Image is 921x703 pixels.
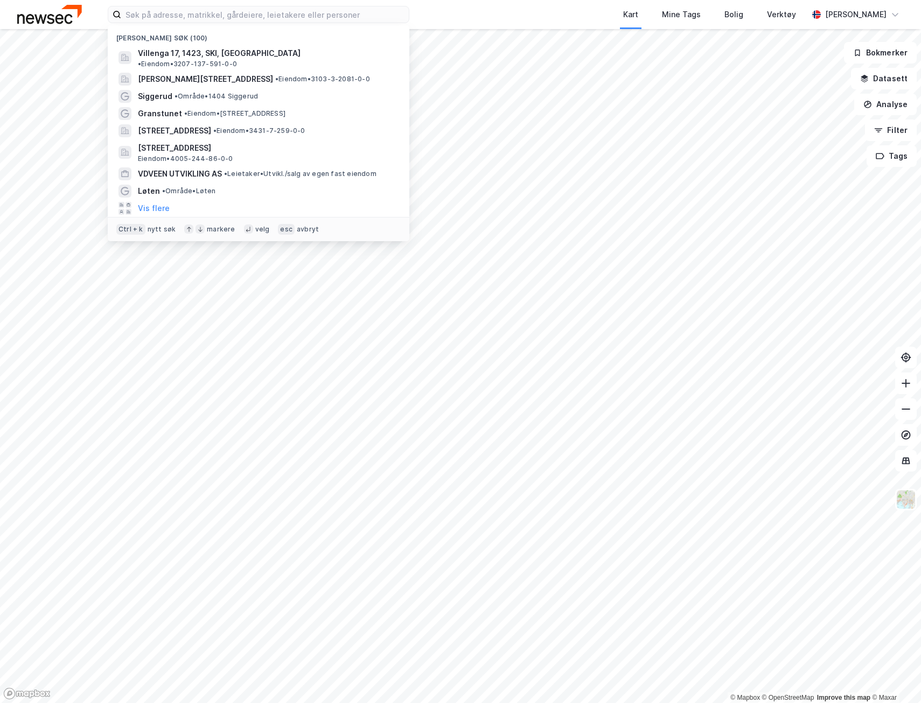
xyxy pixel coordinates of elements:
[851,68,917,89] button: Datasett
[825,8,887,21] div: [PERSON_NAME]
[662,8,701,21] div: Mine Tags
[17,5,82,24] img: newsec-logo.f6e21ccffca1b3a03d2d.png
[138,185,160,198] span: Løten
[138,142,396,154] span: [STREET_ADDRESS]
[896,489,916,510] img: Z
[138,47,301,60] span: Villenga 17, 1423, SKI, [GEOGRAPHIC_DATA]
[207,225,235,234] div: markere
[867,651,921,703] iframe: Chat Widget
[138,167,222,180] span: VDVEEN UTVIKLING AS
[148,225,176,234] div: nytt søk
[138,60,237,68] span: Eiendom • 3207-137-591-0-0
[730,694,760,701] a: Mapbox
[623,8,638,21] div: Kart
[184,109,187,117] span: •
[138,154,233,163] span: Eiendom • 4005-244-86-0-0
[224,170,227,178] span: •
[275,75,278,83] span: •
[255,225,270,234] div: velg
[817,694,870,701] a: Improve this map
[213,126,305,135] span: Eiendom • 3431-7-259-0-0
[138,107,182,120] span: Granstunet
[762,694,814,701] a: OpenStreetMap
[865,119,917,141] button: Filter
[175,92,178,100] span: •
[275,75,370,83] span: Eiendom • 3103-3-2081-0-0
[867,651,921,703] div: Kontrollprogram for chat
[175,92,258,101] span: Område • 1404 Siggerud
[138,124,211,137] span: [STREET_ADDRESS]
[844,42,917,64] button: Bokmerker
[116,224,145,235] div: Ctrl + k
[3,687,51,700] a: Mapbox homepage
[278,224,295,235] div: esc
[184,109,285,118] span: Eiendom • [STREET_ADDRESS]
[108,25,409,45] div: [PERSON_NAME] søk (100)
[213,126,217,135] span: •
[224,170,376,178] span: Leietaker • Utvikl./salg av egen fast eiendom
[138,73,273,86] span: [PERSON_NAME][STREET_ADDRESS]
[138,90,172,103] span: Siggerud
[867,145,917,167] button: Tags
[724,8,743,21] div: Bolig
[121,6,409,23] input: Søk på adresse, matrikkel, gårdeiere, leietakere eller personer
[297,225,319,234] div: avbryt
[138,60,141,68] span: •
[162,187,165,195] span: •
[854,94,917,115] button: Analyse
[162,187,216,195] span: Område • Løten
[767,8,796,21] div: Verktøy
[138,202,170,215] button: Vis flere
